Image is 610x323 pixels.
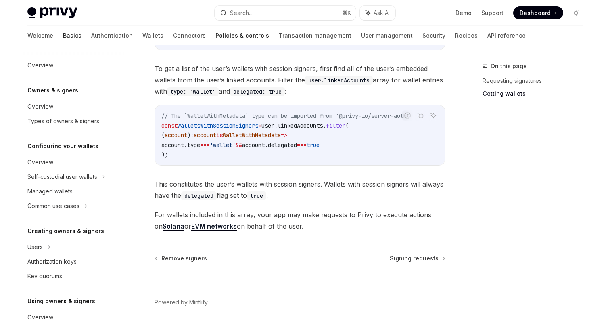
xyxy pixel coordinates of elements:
a: Signing requests [390,254,445,262]
a: Dashboard [513,6,563,19]
span: . [265,141,268,149]
span: delegated [268,141,297,149]
a: Recipes [455,26,478,45]
a: Overview [21,99,124,114]
span: : [190,132,194,139]
code: true [247,191,266,200]
span: && [236,141,242,149]
span: Ask AI [374,9,390,17]
a: Policies & controls [215,26,269,45]
div: Overview [27,61,53,70]
div: Search... [230,8,253,18]
a: Key quorums [21,269,124,283]
div: Overview [27,313,53,322]
a: API reference [487,26,526,45]
div: Authorization keys [27,257,77,266]
div: Types of owners & signers [27,116,99,126]
span: walletsWithSessionSigners [178,122,258,129]
a: Transaction management [279,26,351,45]
a: Solana [163,222,184,231]
span: Dashboard [520,9,551,17]
span: On this page [491,61,527,71]
a: Support [481,9,503,17]
span: account [161,141,184,149]
div: Overview [27,157,53,167]
span: . [184,141,187,149]
span: const [161,122,178,129]
button: Copy the contents from the code block [415,110,426,121]
div: Users [27,242,43,252]
a: EVM networks [191,222,237,231]
span: is [216,132,223,139]
span: . [323,122,326,129]
div: Managed wallets [27,187,73,196]
a: Overview [21,58,124,73]
a: Wallets [142,26,163,45]
span: // The `WalletWithMetadata` type can be imported from '@privy-io/server-auth' [161,112,410,120]
a: Authentication [91,26,133,45]
a: Welcome [27,26,53,45]
button: Toggle dark mode [570,6,583,19]
span: This constitutes the user’s wallets with session signers. Wallets with session signers will alway... [155,178,445,201]
h5: Using owners & signers [27,296,95,306]
span: user [261,122,274,129]
span: ( [345,122,349,129]
code: user.linkedAccounts [305,76,373,85]
span: To get a list of the user’s wallets with session signers, first find all of the user’s embedded w... [155,63,445,97]
div: Key quorums [27,271,62,281]
span: 'wallet' [210,141,236,149]
div: Overview [27,102,53,111]
a: Security [422,26,445,45]
a: Authorization keys [21,254,124,269]
button: Search...⌘K [215,6,356,20]
button: Report incorrect code [402,110,413,121]
span: Signing requests [390,254,439,262]
button: Ask AI [360,6,395,20]
span: ⌘ K [343,10,351,16]
h5: Configuring your wallets [27,141,98,151]
a: Types of owners & signers [21,114,124,128]
a: Remove signers [155,254,207,262]
span: => [281,132,287,139]
span: filter [326,122,345,129]
a: Managed wallets [21,184,124,199]
a: Getting wallets [483,87,589,100]
span: ); [161,151,168,158]
div: Common use cases [27,201,79,211]
span: For wallets included in this array, your app may make requests to Privy to execute actions on or ... [155,209,445,232]
a: Overview [21,155,124,170]
a: Powered by Mintlify [155,298,208,306]
span: WalletWithMetadata [223,132,281,139]
span: === [200,141,210,149]
a: Basics [63,26,81,45]
a: Demo [455,9,472,17]
span: account [194,132,216,139]
span: ( [161,132,165,139]
span: ) [187,132,190,139]
span: . [274,122,278,129]
span: account [242,141,265,149]
h5: Creating owners & signers [27,226,104,236]
span: true [307,141,320,149]
span: = [258,122,261,129]
button: Ask AI [428,110,439,121]
span: account [165,132,187,139]
span: linkedAccounts [278,122,323,129]
a: Connectors [173,26,206,45]
code: type: 'wallet' [167,87,219,96]
code: delegated [181,191,217,200]
img: light logo [27,7,77,19]
a: Requesting signatures [483,74,589,87]
h5: Owners & signers [27,86,78,95]
code: delegated: true [230,87,285,96]
span: type [187,141,200,149]
span: Remove signers [161,254,207,262]
span: === [297,141,307,149]
a: User management [361,26,413,45]
div: Self-custodial user wallets [27,172,97,182]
